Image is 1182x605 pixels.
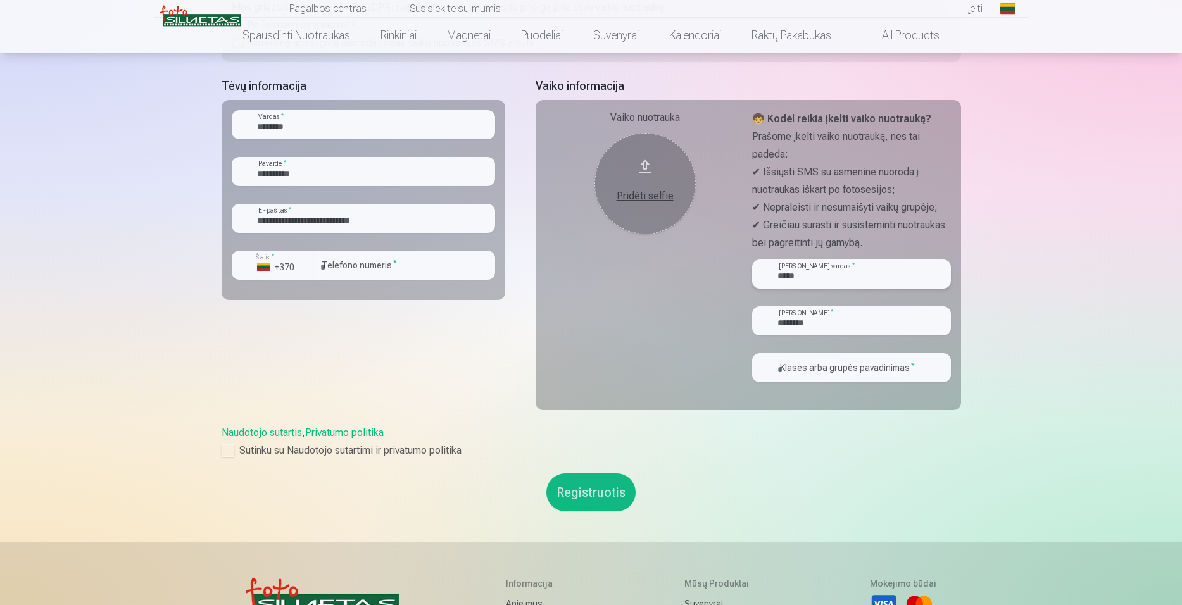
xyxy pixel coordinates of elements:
p: ✔ Nepraleisti ir nesumaišyti vaikų grupėje; [752,199,951,216]
div: Vaiko nuotrauka [546,110,745,125]
label: Šalis [252,253,278,262]
p: Prašome įkelti vaiko nuotrauką, nes tai padeda: [752,128,951,163]
h5: Tėvų informacija [222,77,505,95]
a: Kalendoriai [654,18,736,53]
a: Privatumo politika [305,427,384,439]
a: Suvenyrai [578,18,654,53]
div: Pridėti selfie [607,189,683,204]
button: Pridėti selfie [594,133,696,234]
a: Rinkiniai [365,18,432,53]
h5: Vaiko informacija [536,77,961,95]
img: /v3 [160,5,241,27]
div: +370 [257,261,295,273]
p: ✔ Greičiau surasti ir susisteminti nuotraukas bei pagreitinti jų gamybą. [752,216,951,252]
a: Raktų pakabukas [736,18,846,53]
a: Naudotojo sutartis [222,427,302,439]
a: Spausdinti nuotraukas [227,18,365,53]
a: Magnetai [432,18,506,53]
button: Šalis*+370 [232,251,314,280]
a: All products [846,18,955,53]
strong: 🧒 Kodėl reikia įkelti vaiko nuotrauką? [752,113,931,125]
h5: Mokėjimo būdai [870,577,936,590]
div: , [222,425,961,458]
h5: Mūsų produktai [684,577,776,590]
label: Sutinku su Naudotojo sutartimi ir privatumo politika [222,443,961,458]
p: ✔ Išsiųsti SMS su asmenine nuoroda į nuotraukas iškart po fotosesijos; [752,163,951,199]
button: Registruotis [546,473,636,511]
a: Puodeliai [506,18,578,53]
h5: Informacija [506,577,590,590]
